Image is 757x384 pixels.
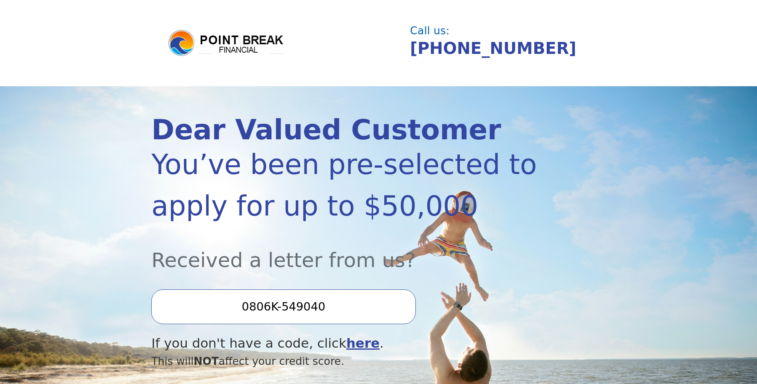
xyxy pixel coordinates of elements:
[346,336,380,351] a: here
[151,334,537,353] div: If you don't have a code, click .
[151,289,415,324] input: Enter your Offer Code:
[151,144,537,227] div: You’ve been pre-selected to apply for up to $50,000
[410,39,577,58] a: [PHONE_NUMBER]
[151,353,537,369] div: This will affect your credit score.
[194,355,219,367] span: NOT
[410,26,599,36] div: Call us:
[151,227,537,275] div: Received a letter from us?
[151,116,537,144] div: Dear Valued Customer
[167,29,287,57] img: logo.png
